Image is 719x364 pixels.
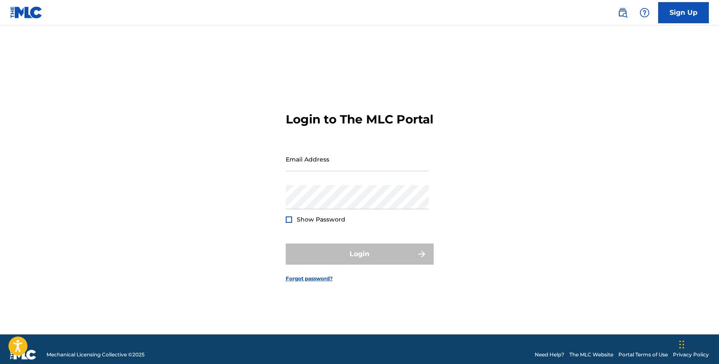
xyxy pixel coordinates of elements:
img: MLC Logo [10,6,43,19]
span: Show Password [297,216,345,223]
div: Help [636,4,653,21]
iframe: Chat Widget [677,323,719,364]
a: Need Help? [535,351,564,359]
a: Privacy Policy [673,351,709,359]
a: Public Search [614,4,631,21]
img: search [618,8,628,18]
a: The MLC Website [569,351,613,359]
a: Portal Terms of Use [618,351,668,359]
a: Sign Up [658,2,709,23]
span: Mechanical Licensing Collective © 2025 [46,351,145,359]
img: help [640,8,650,18]
a: Forgot password? [286,275,333,282]
h3: Login to The MLC Portal [286,112,433,127]
div: Drag [679,332,684,357]
img: logo [10,350,36,360]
